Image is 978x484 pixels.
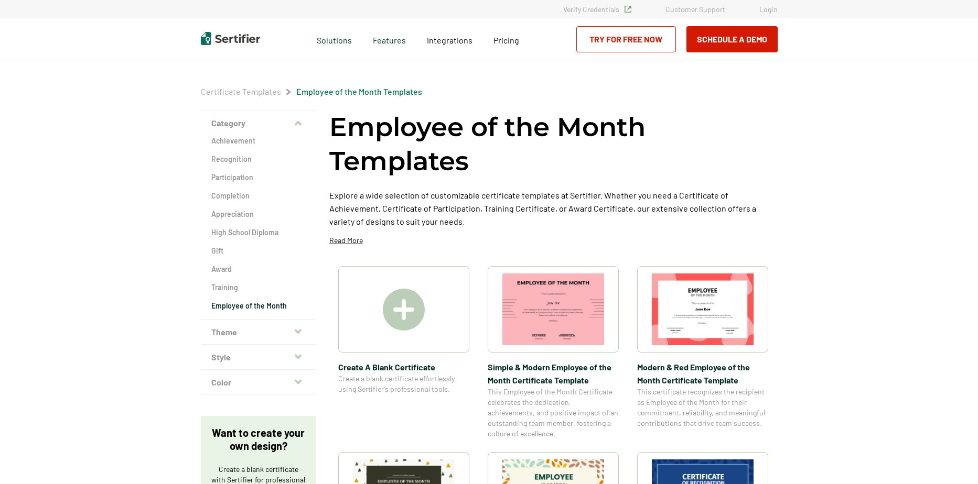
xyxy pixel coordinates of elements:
a: Appreciation [211,209,306,219]
img: Create A Blank Certificate [383,289,425,331]
img: Simple & Modern Employee of the Month Certificate Template [502,273,604,345]
a: Gift [211,246,306,256]
a: Achievement [211,136,306,146]
span: Features [373,32,406,46]
a: Training [211,282,306,293]
a: Customer Support [665,5,725,14]
a: Recognition [211,154,306,164]
a: Award [211,264,306,274]
h1: Employee of the Month Templates [329,110,778,178]
a: High School Diploma [211,227,306,238]
p: Want to create your own design? [211,426,306,453]
p: Explore a wide selection of customizable certificate templates at Sertifier. Whether you need a C... [329,189,778,228]
a: Integrations [427,32,472,46]
span: Modern & Red Employee of the Month Certificate Template [637,360,768,387]
a: Verify Credentials [563,5,631,14]
a: Employee of the Month Templates [296,86,422,96]
span: Pricing [493,35,519,45]
span: Create A Blank Certificate [338,360,469,373]
div: Category [201,136,316,320]
button: Color [201,370,316,395]
button: Category [201,111,316,136]
img: Modern & Red Employee of the Month Certificate Template [652,273,754,345]
span: This Employee of the Month Certificate celebrates the dedication, achievements, and positive impa... [488,387,619,439]
span: Simple & Modern Employee of the Month Certificate Template [488,360,619,387]
a: Employee of the Month [211,301,306,311]
span: Certificate Templates [201,86,281,97]
img: Sertifier | Digital Credentialing Platform [201,32,260,45]
a: Participation [211,172,306,183]
a: Pricing [493,32,519,46]
span: Create a blank certificate effortlessly using Sertifier’s professional tools. [338,373,469,394]
span: Solutions [317,32,352,46]
p: Read More [329,235,363,246]
a: Certificate Templates [201,86,281,96]
img: Verified [625,6,631,13]
span: Integrations [427,35,472,45]
span: Employee of the Month Templates [296,86,422,97]
button: Theme [201,320,316,345]
a: Modern & Red Employee of the Month Certificate TemplateModern & Red Employee of the Month Certifi... [637,266,768,439]
a: Login [759,5,778,14]
span: This certificate recognizes the recipient as Employee of the Month for their commitment, reliabil... [637,387,768,428]
a: Simple & Modern Employee of the Month Certificate TemplateSimple & Modern Employee of the Month C... [488,266,619,439]
div: Breadcrumb [201,86,422,97]
button: Style [201,345,316,370]
a: Try for Free Now [576,26,676,52]
a: Completion [211,191,306,201]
